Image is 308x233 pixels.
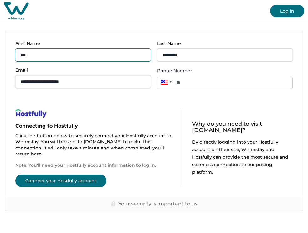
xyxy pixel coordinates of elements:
button: Connect your Hostfully account [15,175,106,187]
p: Email [15,68,147,73]
p: Last Name [157,41,289,46]
p: By directly logging into your Hostfully account on their site, Whimstay and Hostfully can provide... [192,138,293,176]
div: United States: + 1 [157,77,173,88]
button: Log In [270,5,304,17]
p: Connecting to Hostfully [15,123,172,129]
img: help-page-image [15,109,47,118]
p: First Name [15,41,147,46]
p: Note: You'll need your Hostfully account information to log in. [15,162,172,169]
label: Phone Number [157,68,289,74]
p: Why do you need to visit [DOMAIN_NAME]? [192,121,293,133]
p: Click the button below to securely connect your Hostfully account to Whimstay. You will be sent t... [15,133,172,157]
p: Your security is important to us [118,201,198,207]
img: Whimstay Host [4,2,29,20]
